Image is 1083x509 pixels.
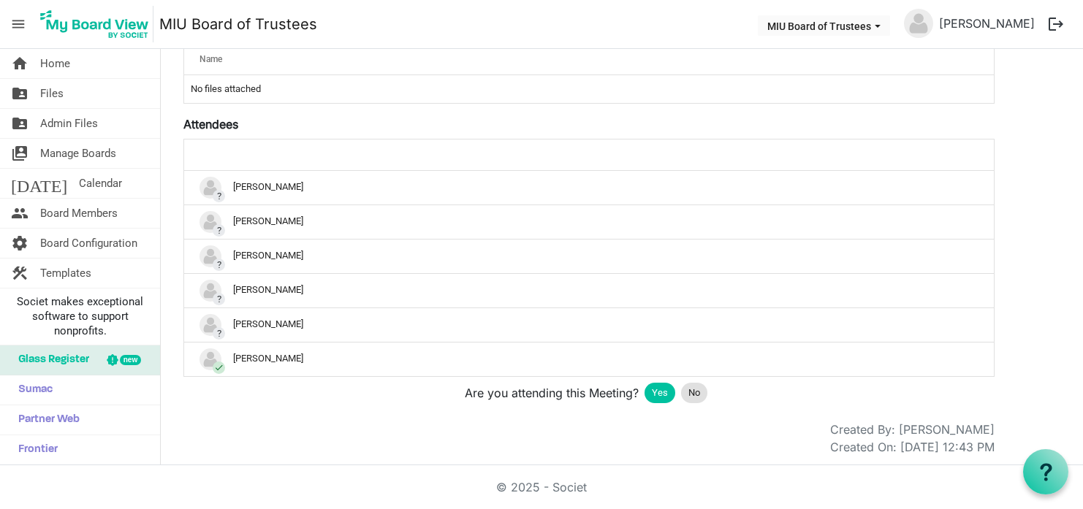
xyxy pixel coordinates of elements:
span: Files [40,79,64,108]
div: [PERSON_NAME] [199,314,978,336]
a: MIU Board of Trustees [159,9,317,39]
div: [PERSON_NAME] [199,280,978,302]
span: switch_account [11,139,28,168]
span: Manage Boards [40,139,116,168]
span: Glass Register [11,345,89,375]
span: folder_shared [11,79,28,108]
img: no-profile-picture.svg [199,280,221,302]
img: no-profile-picture.svg [199,177,221,199]
span: ? [213,293,225,305]
div: Created On: [DATE] 12:43 PM [830,438,995,456]
button: MIU Board of Trustees dropdownbutton [758,15,890,36]
span: Home [40,49,70,78]
span: Partner Web [11,405,80,435]
span: Calendar [79,169,122,198]
img: no-profile-picture.svg [199,348,221,370]
span: No [688,386,700,400]
img: no-profile-picture.svg [904,9,933,38]
img: My Board View Logo [36,6,153,42]
td: checkThomas Stanley is template cell column header [184,342,994,376]
label: Attendees [183,115,238,133]
td: ?Maureen Wynne is template cell column header [184,273,994,307]
span: Sumac [11,375,53,405]
td: ?andy zhong is template cell column header [184,204,994,239]
img: no-profile-picture.svg [199,314,221,336]
span: check [213,361,225,374]
a: [PERSON_NAME] [933,9,1041,38]
div: No [681,383,707,403]
img: no-profile-picture.svg [199,211,221,233]
span: construction [11,259,28,288]
button: logout [1041,9,1071,39]
span: Frontier [11,435,58,464]
div: new [120,355,141,365]
span: [DATE] [11,169,67,198]
span: ? [213,259,225,271]
span: menu [4,10,32,38]
div: Yes [645,383,675,403]
td: No files attached [184,75,994,103]
span: Societ makes exceptional software to support nonprofits. [7,294,153,338]
td: ?Martin Davy is template cell column header [184,239,994,273]
span: settings [11,229,28,258]
span: ? [213,327,225,340]
span: folder_shared [11,109,28,138]
div: [PERSON_NAME] [199,245,978,267]
span: Templates [40,259,91,288]
img: no-profile-picture.svg [199,245,221,267]
span: ? [213,224,225,237]
td: ?Scott Gould is template cell column header [184,307,994,342]
span: Board Members [40,199,118,228]
td: ?Amine Kouider is template cell column header [184,171,994,204]
span: home [11,49,28,78]
span: ? [213,190,225,202]
a: My Board View Logo [36,6,159,42]
span: Admin Files [40,109,98,138]
span: Name [199,54,222,64]
div: [PERSON_NAME] [199,177,978,199]
span: Are you attending this Meeting? [465,384,639,402]
span: Yes [652,386,668,400]
span: people [11,199,28,228]
a: © 2025 - Societ [496,480,587,494]
div: [PERSON_NAME] [199,348,978,370]
div: Created By: [PERSON_NAME] [830,421,995,438]
div: [PERSON_NAME] [199,211,978,233]
span: Board Configuration [40,229,137,258]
